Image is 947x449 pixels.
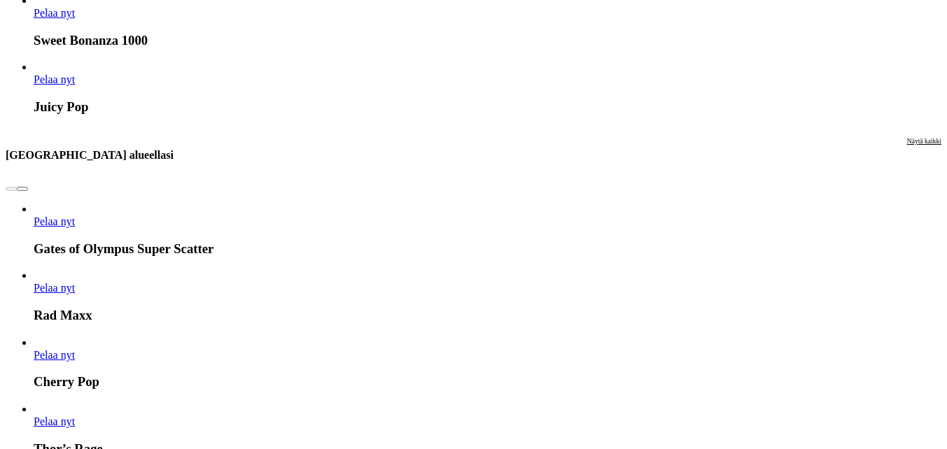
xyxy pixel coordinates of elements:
a: Juicy Pop [34,73,75,85]
button: next slide [17,187,28,191]
span: Pelaa nyt [34,282,75,294]
a: Sweet Bonanza 1000 [34,7,75,19]
h3: [GEOGRAPHIC_DATA] alueellasi [6,148,174,162]
button: prev slide [6,187,17,191]
a: Cherry Pop [34,349,75,361]
span: Pelaa nyt [34,415,75,427]
span: Pelaa nyt [34,7,75,19]
span: Näytä kaikki [907,137,941,145]
span: Pelaa nyt [34,349,75,361]
a: Näytä kaikki [907,137,941,173]
span: Pelaa nyt [34,73,75,85]
span: Pelaa nyt [34,215,75,227]
a: Thor’s Rage [34,415,75,427]
a: Gates of Olympus Super Scatter [34,215,75,227]
a: Rad Maxx [34,282,75,294]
